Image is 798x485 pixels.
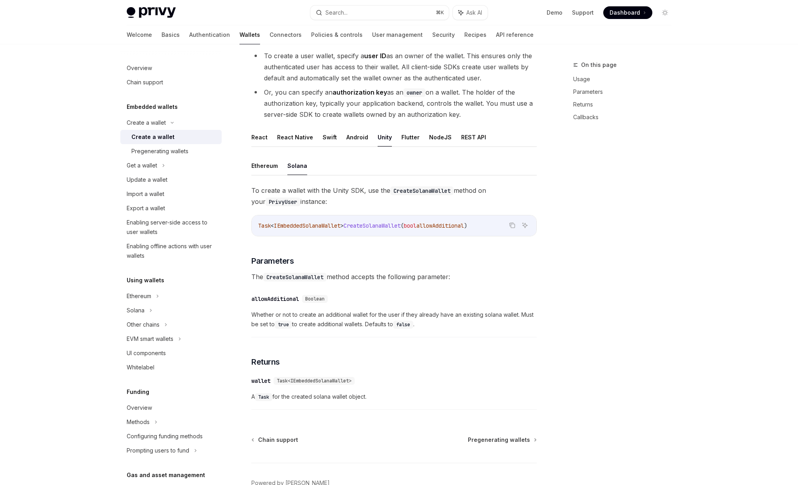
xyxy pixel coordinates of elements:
div: Create a wallet [127,118,166,127]
span: Parameters [251,255,294,266]
a: Welcome [127,25,152,44]
button: React [251,128,268,146]
span: Chain support [258,436,298,444]
div: Overview [127,63,152,73]
a: Update a wallet [120,173,222,187]
a: Chain support [252,436,298,444]
img: light logo [127,7,176,18]
a: Export a wallet [120,201,222,215]
code: Task [255,393,272,401]
button: Solana [287,156,307,175]
div: Chain support [127,78,163,87]
li: Or, you can specify an as an on a wallet. The holder of the authorization key, typically your app... [251,87,537,120]
button: Swift [323,128,337,146]
button: Ask AI [520,220,530,230]
div: Export a wallet [127,204,165,213]
button: Flutter [401,128,420,146]
button: Toggle dark mode [659,6,671,19]
button: Copy the contents from the code block [507,220,517,230]
a: Usage [573,73,678,86]
span: Ask AI [466,9,482,17]
a: Returns [573,98,678,111]
a: Parameters [573,86,678,98]
div: Prompting users to fund [127,446,189,455]
a: Security [432,25,455,44]
a: Pregenerating wallets [120,144,222,158]
code: true [275,321,292,329]
div: allowAdditional [251,295,299,303]
strong: authorization key [332,88,387,96]
span: Returns [251,356,280,367]
div: UI components [127,348,166,358]
span: allowAdditional [416,222,464,229]
button: Ask AI [453,6,488,20]
a: Demo [547,9,562,17]
code: owner [403,88,426,97]
div: Overview [127,403,152,413]
span: The method accepts the following parameter: [251,271,537,282]
div: Pregenerating wallets [131,146,188,156]
button: NodeJS [429,128,452,146]
code: false [393,321,413,329]
div: Methods [127,417,150,427]
a: Overview [120,401,222,415]
h5: Using wallets [127,276,164,285]
strong: user ID [364,52,386,60]
div: Ethereum [127,291,151,301]
button: Unity [378,128,392,146]
code: CreateSolanaWallet [390,186,454,195]
button: Ethereum [251,156,278,175]
a: Overview [120,61,222,75]
button: React Native [277,128,313,146]
a: Import a wallet [120,187,222,201]
a: Chain support [120,75,222,89]
span: Task<IEmbeddedSolanaWallet> [277,378,351,384]
a: Enabling offline actions with user wallets [120,239,222,263]
a: Support [572,9,594,17]
span: Boolean [305,296,325,302]
h5: Gas and asset management [127,470,205,480]
a: Create a wallet [120,130,222,144]
a: User management [372,25,423,44]
div: Create a wallet [131,132,175,142]
div: wallet [251,377,270,385]
div: Search... [325,8,348,17]
div: Get a wallet [127,161,157,170]
a: Wallets [239,25,260,44]
span: > [340,222,344,229]
span: ) [464,222,467,229]
span: < [271,222,274,229]
span: To create a wallet with the Unity SDK, use the method on your instance: [251,185,537,207]
div: Enabling offline actions with user wallets [127,242,217,261]
a: Dashboard [603,6,652,19]
a: Recipes [464,25,486,44]
span: A for the created solana wallet object. [251,392,537,401]
button: Android [346,128,368,146]
a: Configuring funding methods [120,429,222,443]
span: Dashboard [610,9,640,17]
a: Pregenerating wallets [468,436,536,444]
a: UI components [120,346,222,360]
a: Authentication [189,25,230,44]
span: IEmbeddedSolanaWallet [274,222,340,229]
span: CreateSolanaWallet [344,222,401,229]
span: bool [404,222,416,229]
a: Callbacks [573,111,678,124]
button: REST API [461,128,486,146]
span: Task [258,222,271,229]
code: CreateSolanaWallet [263,273,327,281]
span: On this page [581,60,617,70]
div: Solana [127,306,144,315]
span: Pregenerating wallets [468,436,530,444]
li: To create a user wallet, specify a as an owner of the wallet. This ensures only the authenticated... [251,50,537,84]
a: Enabling server-side access to user wallets [120,215,222,239]
div: Other chains [127,320,160,329]
a: API reference [496,25,534,44]
h5: Embedded wallets [127,102,178,112]
button: Search...⌘K [310,6,449,20]
h5: Funding [127,387,149,397]
a: Connectors [270,25,302,44]
div: Update a wallet [127,175,167,184]
span: ⌘ K [436,10,444,16]
div: Whitelabel [127,363,154,372]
